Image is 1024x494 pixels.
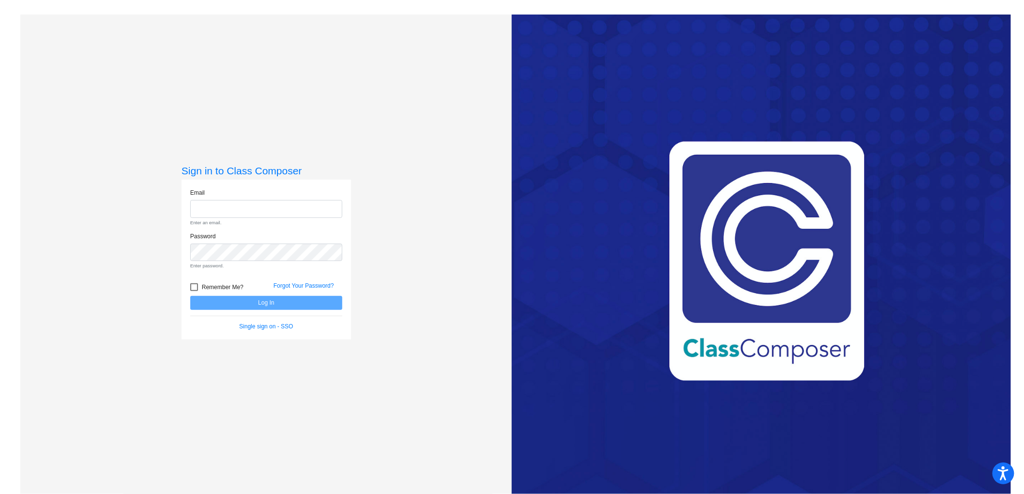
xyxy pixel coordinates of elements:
label: Password [190,232,216,241]
small: Enter password. [190,262,342,269]
button: Log In [190,296,342,310]
small: Enter an email. [190,219,342,226]
a: Forgot Your Password? [274,282,334,289]
a: Single sign on - SSO [239,323,293,330]
span: Remember Me? [202,281,244,293]
h3: Sign in to Class Composer [182,165,351,177]
label: Email [190,188,205,197]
